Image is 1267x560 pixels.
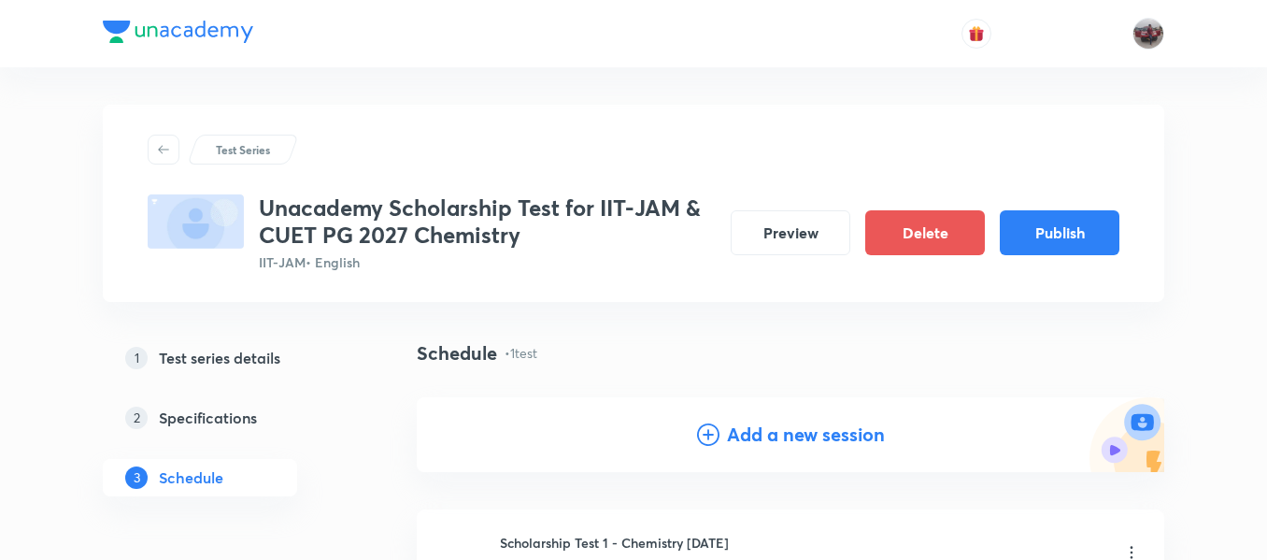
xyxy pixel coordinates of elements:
p: Test Series [216,141,270,158]
p: 1 [125,347,148,369]
img: avatar [968,25,985,42]
a: Company Logo [103,21,253,48]
a: 2Specifications [103,399,357,437]
button: Publish [1000,210,1119,255]
h4: Schedule [417,339,497,367]
button: avatar [961,19,991,49]
h6: Scholarship Test 1 - Chemistry [DATE] [500,533,729,553]
h5: Test series details [159,347,280,369]
img: Company Logo [103,21,253,43]
p: 3 [125,467,148,489]
p: • 1 test [505,343,537,363]
a: 1Test series details [103,339,357,377]
h3: Unacademy Scholarship Test for IIT-JAM & CUET PG 2027 Chemistry [259,194,716,249]
button: Delete [865,210,985,255]
p: 2 [125,407,148,429]
img: amirhussain Hussain [1132,18,1164,50]
h4: Add a new session [727,421,885,449]
h5: Schedule [159,467,223,489]
h5: Specifications [159,407,257,429]
button: Preview [731,210,850,255]
p: IIT-JAM • English [259,252,716,272]
img: Add [1089,397,1164,472]
img: fallback-thumbnail.png [148,194,244,249]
